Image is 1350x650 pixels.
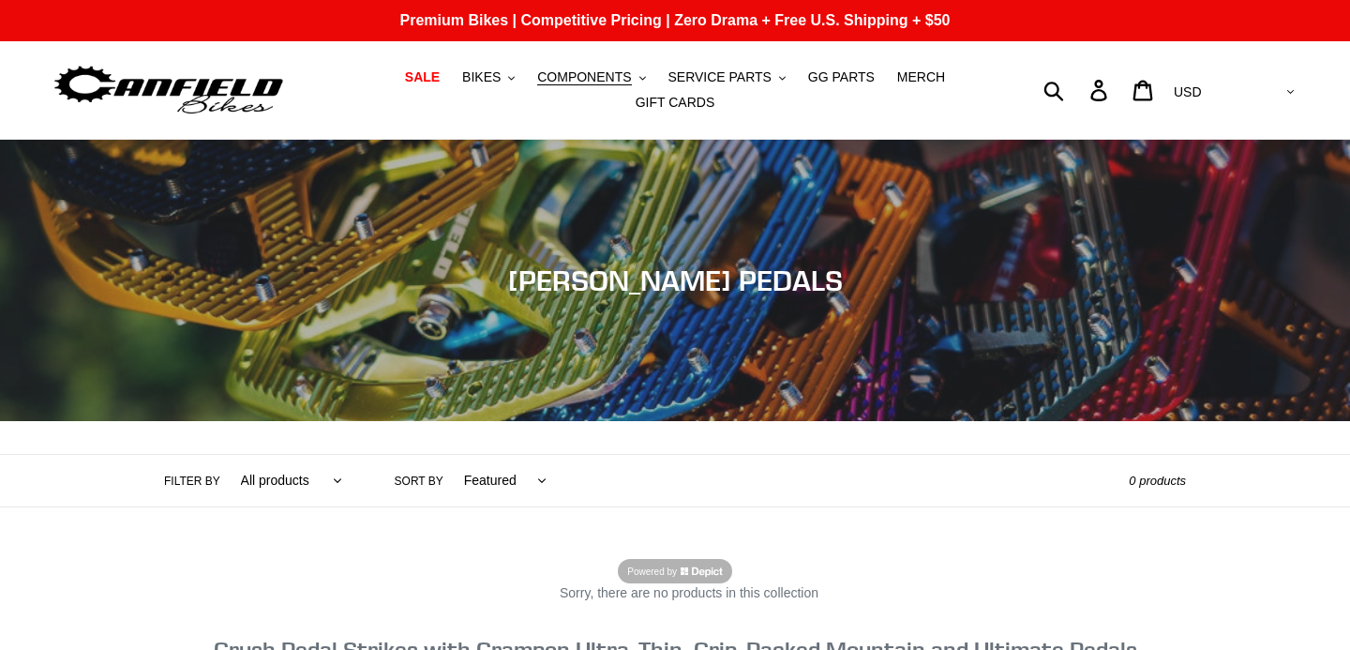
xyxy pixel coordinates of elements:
[405,69,440,85] span: SALE
[808,69,875,85] span: GG PARTS
[888,65,954,90] a: MERCH
[508,264,843,297] span: [PERSON_NAME] PEDALS
[636,95,715,111] span: GIFT CARDS
[528,65,654,90] button: COMPONENTS
[627,565,677,579] span: Powered by
[658,65,794,90] button: SERVICE PARTS
[462,69,501,85] span: BIKES
[897,69,945,85] span: MERCH
[1129,474,1186,488] span: 0 products
[52,61,286,120] img: Canfield Bikes
[395,473,443,490] label: Sort by
[667,69,771,85] span: SERVICE PARTS
[626,90,725,115] a: GIFT CARDS
[537,69,631,85] span: COMPONENTS
[164,473,220,490] label: Filter by
[799,65,884,90] a: GG PARTS
[192,583,1186,603] p: Sorry, there are no products in this collection
[396,65,449,90] a: SALE
[1054,69,1102,111] input: Search
[453,65,524,90] button: BIKES
[618,559,731,583] a: Powered by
